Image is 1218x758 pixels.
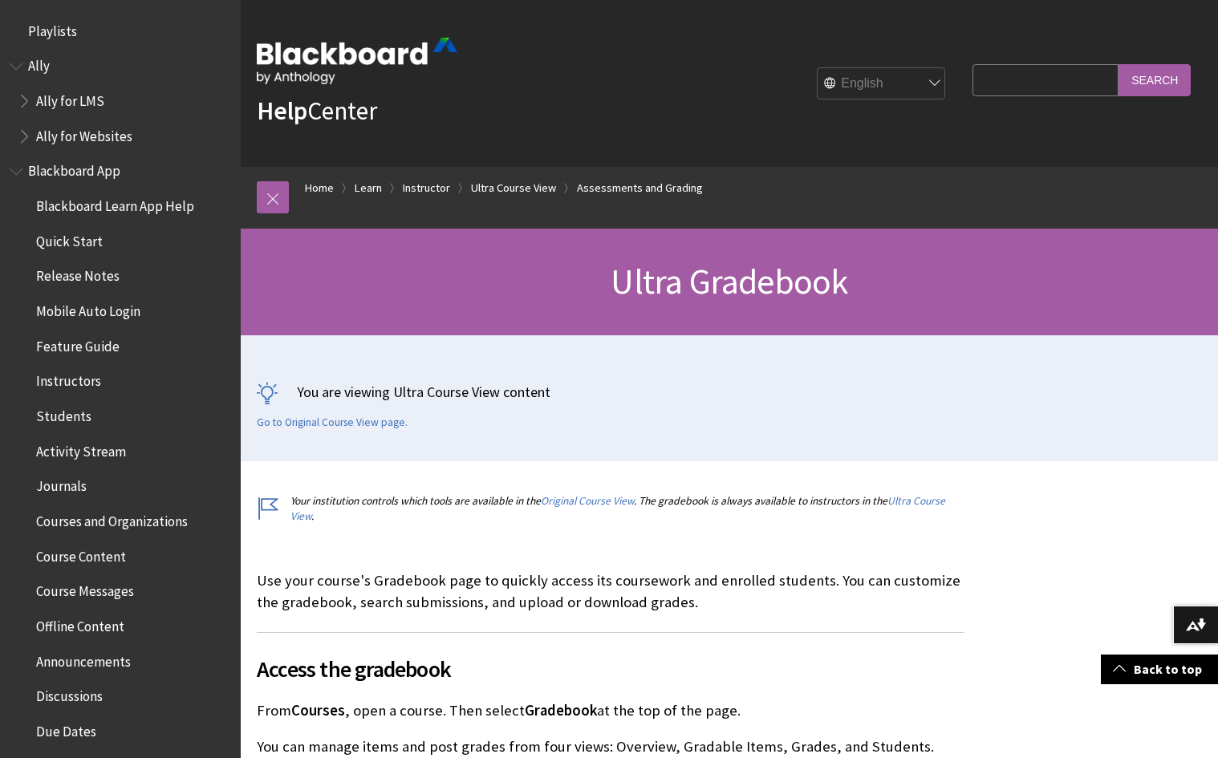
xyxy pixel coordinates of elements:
[818,68,946,100] select: Site Language Selector
[10,18,231,45] nav: Book outline for Playlists
[525,701,597,719] span: Gradebook
[36,613,124,634] span: Offline Content
[257,570,964,612] p: Use your course's Gradebook page to quickly access its coursework and enrolled students. You can ...
[355,178,382,198] a: Learn
[257,736,964,757] p: You can manage items and post grades from four views: Overview, Gradable Items, Grades, and Stude...
[36,368,101,390] span: Instructors
[28,18,77,39] span: Playlists
[36,298,140,319] span: Mobile Auto Login
[10,53,231,150] nav: Book outline for Anthology Ally Help
[36,193,194,214] span: Blackboard Learn App Help
[257,38,457,84] img: Blackboard by Anthology
[36,648,131,670] span: Announcements
[1119,64,1191,95] input: Search
[541,494,634,508] a: Original Course View
[36,718,96,740] span: Due Dates
[28,158,120,180] span: Blackboard App
[36,438,126,460] span: Activity Stream
[257,415,408,430] a: Go to Original Course View page.
[36,263,120,285] span: Release Notes
[36,508,188,529] span: Courses and Organizations
[611,259,847,303] span: Ultra Gradebook
[257,95,307,127] strong: Help
[36,473,87,495] span: Journals
[577,178,703,198] a: Assessments and Grading
[257,493,964,524] p: Your institution controls which tools are available in the . The gradebook is always available to...
[36,123,132,144] span: Ally for Websites
[28,53,50,75] span: Ally
[290,494,945,523] a: Ultra Course View
[36,543,126,565] span: Course Content
[257,700,964,721] p: From , open a course. Then select at the top of the page.
[36,578,134,600] span: Course Messages
[36,333,120,355] span: Feature Guide
[36,87,104,109] span: Ally for LMS
[291,701,345,719] span: Courses
[471,178,556,198] a: Ultra Course View
[305,178,334,198] a: Home
[257,652,964,686] span: Access the gradebook
[257,95,377,127] a: HelpCenter
[36,683,103,704] span: Discussions
[257,382,1202,402] p: You are viewing Ultra Course View content
[403,178,450,198] a: Instructor
[36,403,91,424] span: Students
[36,228,103,249] span: Quick Start
[1101,655,1218,684] a: Back to top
